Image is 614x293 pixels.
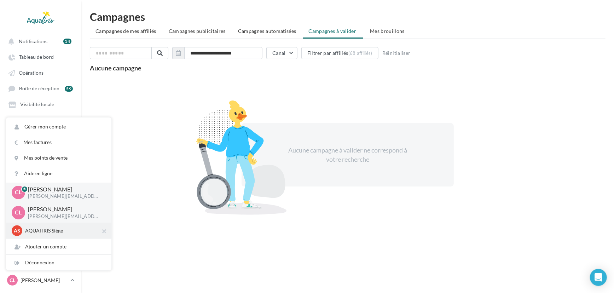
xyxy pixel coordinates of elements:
span: CL [10,277,15,284]
span: CL [15,189,22,197]
button: Filtrer par affiliés(68 affiliés) [301,47,378,59]
p: [PERSON_NAME][EMAIL_ADDRESS][DOMAIN_NAME] [28,193,100,200]
p: [PERSON_NAME][EMAIL_ADDRESS][DOMAIN_NAME] [28,213,100,220]
span: Boîte de réception [19,86,59,92]
span: Visibilité locale [20,102,54,108]
a: Campagnes [4,145,77,158]
a: Boîte de réception 59 [4,82,77,95]
button: Réinitialiser [380,49,413,57]
span: Tableau de bord [19,54,54,60]
span: Campagnes publicitaires [169,28,226,34]
span: Mes brouillons [370,28,405,34]
a: Visibilité locale [4,98,77,110]
a: Opérations [4,66,77,79]
div: Déconnexion [6,255,111,270]
a: Gérer mon compte [6,119,111,134]
a: Mes points de vente [6,150,111,166]
span: CL [15,208,22,217]
h1: Campagnes [90,11,606,22]
div: Open Intercom Messenger [590,269,607,286]
a: CL [PERSON_NAME] [6,274,76,287]
span: Opérations [19,70,44,76]
p: [PERSON_NAME] [28,185,100,194]
span: Campagnes automatisées [238,28,296,34]
button: Canal [266,47,297,59]
span: Notifications [19,38,47,44]
a: Tableau de bord [4,50,77,63]
a: Médiathèque [4,114,77,126]
p: [PERSON_NAME] [28,205,100,213]
button: Notifications 14 [4,35,74,47]
span: AS [14,227,20,234]
a: Mes factures [6,134,111,150]
p: [PERSON_NAME] [21,277,68,284]
a: Mon réseau [4,129,77,142]
div: Aucune campagne à valider ne correspond à votre recherche [287,146,409,164]
span: Aucune campagne [90,64,141,72]
div: Ajouter un compte [6,239,111,254]
div: (68 affiliés) [348,50,372,56]
span: Campagnes de mes affiliés [95,28,156,34]
a: Boutique en ligne [4,161,77,173]
div: 14 [63,39,71,44]
div: 59 [65,86,73,92]
p: AQUATIRIS Siège [25,227,103,234]
a: Aide en ligne [6,166,111,181]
